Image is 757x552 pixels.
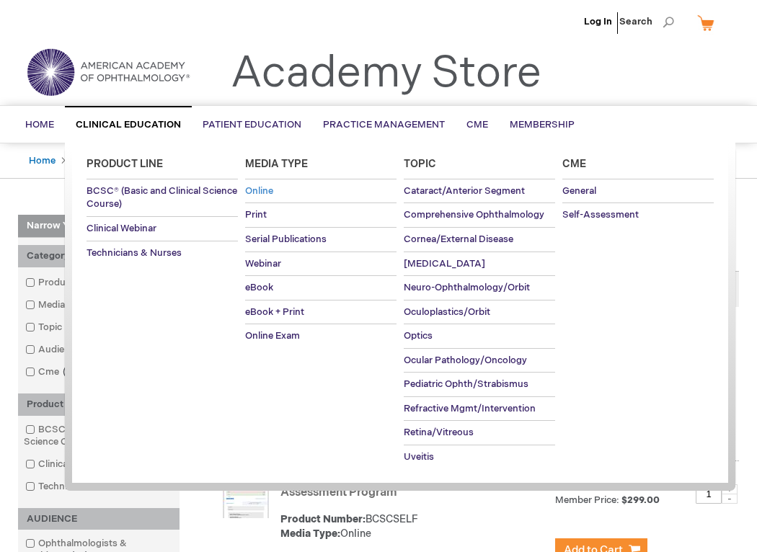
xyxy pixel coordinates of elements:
[245,158,308,170] span: Media Type
[280,469,489,499] a: Basic and Clinical Science Course Self-Assessment Program
[404,451,434,463] span: Uveitis
[25,119,54,130] span: Home
[404,158,436,170] span: Topic
[22,423,176,449] a: BCSC® (Basic and Clinical Science Course)18
[22,276,122,290] a: Product Line28
[245,330,300,342] span: Online Exam
[323,119,445,130] span: Practice Management
[18,245,180,267] div: Category
[29,155,56,166] a: Home
[466,119,488,130] span: CME
[18,508,180,530] div: AUDIENCE
[18,215,180,238] strong: Narrow Your Choices
[231,48,541,99] a: Academy Store
[87,185,237,210] span: BCSC® (Basic and Clinical Science Course)
[404,209,544,221] span: Comprehensive Ophthalmology
[562,158,586,170] span: Cme
[562,209,639,221] span: Self-Assessment
[245,306,304,318] span: eBook + Print
[621,494,662,506] span: $299.00
[404,378,528,390] span: Pediatric Ophth/Strabismus
[404,427,474,438] span: Retina/Vitreous
[22,298,115,312] a: Media Type34
[280,513,366,525] strong: Product Number:
[404,282,530,293] span: Neuro-Ophthalmology/Orbit
[22,480,154,494] a: Technicians & Nurses7
[87,158,163,170] span: Product Line
[404,258,485,270] span: [MEDICAL_DATA]
[245,233,327,245] span: Serial Publications
[696,484,722,504] input: Qty
[404,330,433,342] span: Optics
[404,355,527,366] span: Ocular Pathology/Oncology
[404,306,490,318] span: Oculoplastics/Orbit
[245,282,273,293] span: eBook
[280,512,548,541] div: BCSCSELF Online
[555,494,619,506] strong: Member Price:
[619,7,674,36] span: Search
[280,527,340,540] strong: Media Type:
[562,185,596,197] span: General
[22,321,89,334] a: Topic34
[22,458,129,471] a: Clinical Webinar3
[22,343,107,357] a: Audience35
[404,185,525,197] span: Cataract/Anterior Segment
[59,366,81,378] span: 16
[22,365,84,379] a: Cme16
[245,258,281,270] span: Webinar
[404,403,536,414] span: Refractive Mgmt/Intervention
[62,321,87,333] span: 34
[404,233,513,245] span: Cornea/External Disease
[133,481,151,492] span: 7
[510,119,575,130] span: Membership
[18,393,180,416] div: Product Line
[223,472,269,518] img: Basic and Clinical Science Course Self-Assessment Program
[76,119,181,130] span: Clinical Education
[584,16,612,27] a: Log In
[203,119,301,130] span: Patient Education
[245,209,267,221] span: Print
[87,247,182,259] span: Technicians & Nurses
[245,185,273,197] span: Online
[87,223,156,234] span: Clinical Webinar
